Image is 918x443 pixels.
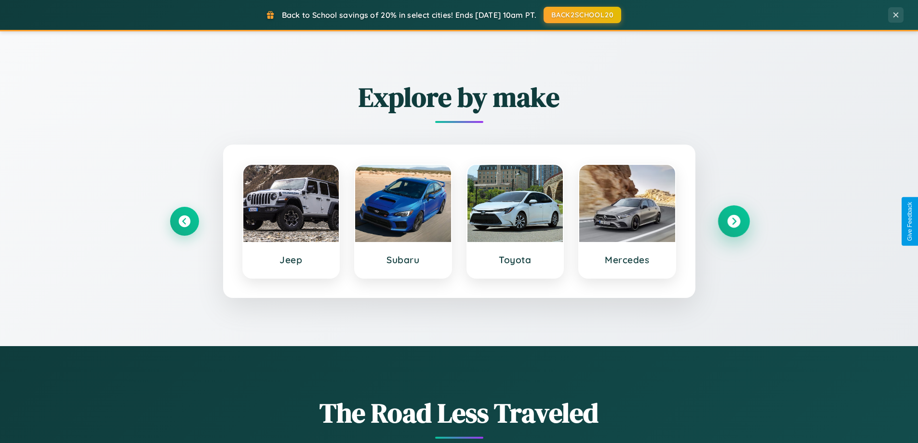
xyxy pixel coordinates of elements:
[170,394,748,431] h1: The Road Less Traveled
[589,254,665,266] h3: Mercedes
[906,202,913,241] div: Give Feedback
[170,79,748,116] h2: Explore by make
[253,254,330,266] h3: Jeep
[365,254,441,266] h3: Subaru
[282,10,536,20] span: Back to School savings of 20% in select cities! Ends [DATE] 10am PT.
[477,254,554,266] h3: Toyota
[544,7,621,23] button: BACK2SCHOOL20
